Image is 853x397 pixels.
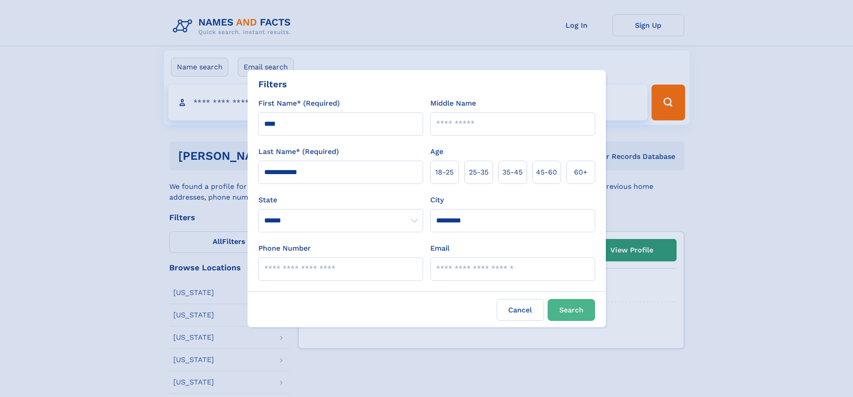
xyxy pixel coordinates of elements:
span: 60+ [574,167,587,178]
label: State [258,195,423,205]
button: Search [548,299,595,321]
span: 18‑25 [435,167,454,178]
span: 35‑45 [502,167,523,178]
span: 45‑60 [536,167,557,178]
label: Phone Number [258,243,311,254]
label: Last Name* (Required) [258,146,339,157]
span: 25‑35 [469,167,489,178]
label: Cancel [497,299,544,321]
label: Middle Name [430,98,476,109]
label: Email [430,243,450,254]
label: Age [430,146,443,157]
label: City [430,195,444,205]
div: Filters [258,77,287,91]
label: First Name* (Required) [258,98,340,109]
